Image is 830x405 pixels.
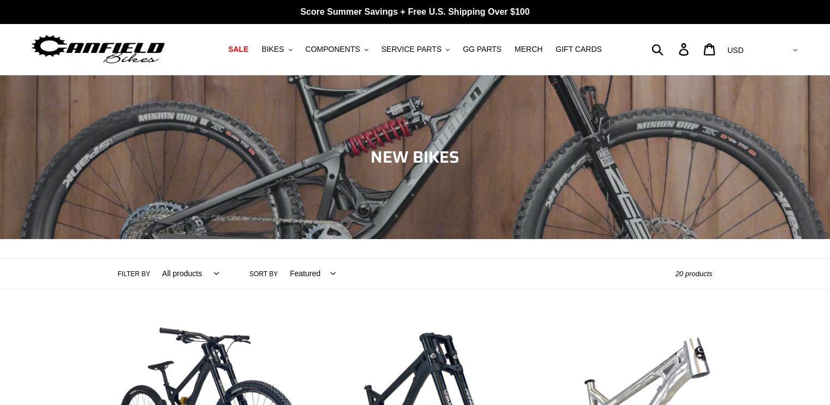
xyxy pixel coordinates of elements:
[658,37,685,61] input: Search
[228,45,248,54] span: SALE
[371,144,459,170] span: NEW BIKES
[457,42,507,57] a: GG PARTS
[556,45,602,54] span: GIFT CARDS
[381,45,441,54] span: SERVICE PARTS
[249,269,278,279] label: Sort by
[515,45,542,54] span: MERCH
[509,42,548,57] a: MERCH
[306,45,360,54] span: COMPONENTS
[30,32,166,67] img: Canfield Bikes
[223,42,254,57] a: SALE
[463,45,501,54] span: GG PARTS
[118,269,151,279] label: Filter by
[256,42,297,57] button: BIKES
[261,45,284,54] span: BIKES
[300,42,374,57] button: COMPONENTS
[550,42,607,57] a: GIFT CARDS
[376,42,455,57] button: SERVICE PARTS
[676,270,713,278] span: 20 products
